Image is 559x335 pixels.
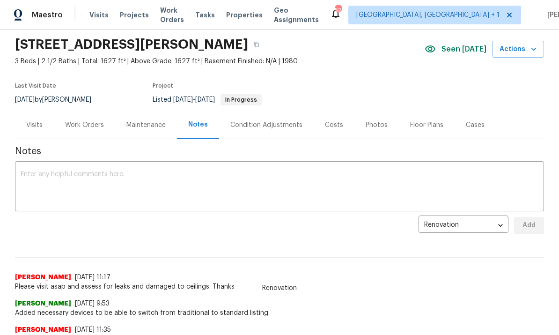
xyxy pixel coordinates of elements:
span: Geo Assignments [274,6,319,24]
span: [DATE] 11:17 [75,274,110,281]
div: Work Orders [65,120,104,130]
button: Actions [492,41,544,58]
span: [GEOGRAPHIC_DATA], [GEOGRAPHIC_DATA] + 1 [356,10,500,20]
button: Copy Address [248,36,265,53]
div: Cases [466,120,485,130]
span: Project [153,83,173,89]
div: Notes [188,120,208,129]
div: Visits [26,120,43,130]
span: Renovation [257,283,302,293]
div: Floor Plans [410,120,443,130]
span: Added necessary devices to be able to switch from traditional to standard listing. [15,308,544,318]
span: Listed [153,97,262,103]
span: [DATE] [15,97,35,103]
span: [PERSON_NAME] [15,325,71,335]
span: Maestro [32,10,63,20]
span: [DATE] [173,97,193,103]
div: 52 [335,6,341,15]
span: Last Visit Date [15,83,56,89]
span: Visits [89,10,109,20]
span: In Progress [221,97,261,103]
span: Projects [120,10,149,20]
span: Please visit asap and assess for leaks and damaged to ceilings. Thanks [15,282,544,291]
div: by [PERSON_NAME] [15,94,103,105]
h2: [STREET_ADDRESS][PERSON_NAME] [15,40,248,49]
span: 3 Beds | 2 1/2 Baths | Total: 1627 ft² | Above Grade: 1627 ft² | Basement Finished: N/A | 1980 [15,57,425,66]
div: Maintenance [126,120,166,130]
div: Renovation [419,214,508,237]
span: [DATE] [195,97,215,103]
span: Notes [15,147,544,156]
div: Costs [325,120,343,130]
span: - [173,97,215,103]
span: Actions [500,44,537,55]
span: Tasks [195,12,215,18]
span: [DATE] 9:53 [75,300,110,307]
span: [PERSON_NAME] [15,299,71,308]
span: [DATE] 11:35 [75,327,111,333]
span: Work Orders [160,6,184,24]
span: [PERSON_NAME] [15,273,71,282]
div: Condition Adjustments [230,120,302,130]
span: Seen [DATE] [441,45,486,54]
div: Photos [366,120,388,130]
span: Properties [226,10,263,20]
